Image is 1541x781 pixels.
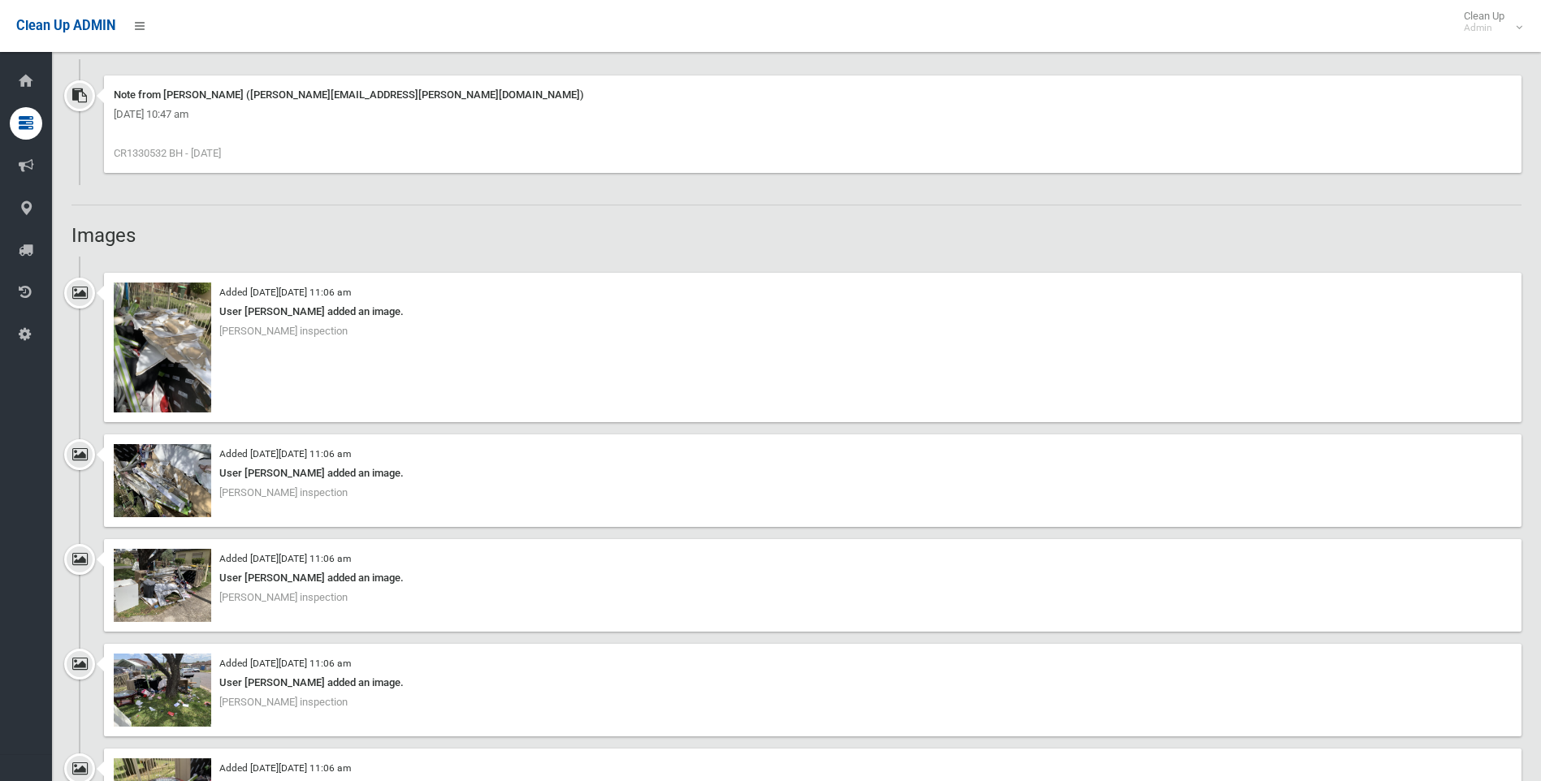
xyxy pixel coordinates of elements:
[114,568,1512,588] div: User [PERSON_NAME] added an image.
[219,325,348,337] span: [PERSON_NAME] inspection
[219,591,348,603] span: [PERSON_NAME] inspection
[114,283,211,412] img: 478f8beb-49c7-40cf-bf5c-38898c9fd5dd.jpg
[219,762,351,774] small: Added [DATE][DATE] 11:06 am
[219,696,348,708] span: [PERSON_NAME] inspection
[219,287,351,298] small: Added [DATE][DATE] 11:06 am
[1464,22,1504,34] small: Admin
[1456,10,1521,34] span: Clean Up
[219,658,351,669] small: Added [DATE][DATE] 11:06 am
[114,444,211,517] img: 03f5df5c-e8e9-4973-93f8-a726f5a443a8.jpg
[16,18,115,33] span: Clean Up ADMIN
[114,549,211,622] img: b34e4df9-5e6e-4a96-a7d3-7165b8e6565b.jpg
[114,302,1512,321] div: User [PERSON_NAME] added an image.
[114,85,1512,105] div: Note from [PERSON_NAME] ([PERSON_NAME][EMAIL_ADDRESS][PERSON_NAME][DOMAIN_NAME])
[219,553,351,564] small: Added [DATE][DATE] 11:06 am
[71,225,1522,246] h2: Images
[219,448,351,460] small: Added [DATE][DATE] 11:06 am
[219,486,348,498] span: [PERSON_NAME] inspection
[114,147,221,159] span: CR1330532 BH - [DATE]
[114,105,1512,124] div: [DATE] 10:47 am
[114,464,1512,483] div: User [PERSON_NAME] added an image.
[114,654,211,727] img: 63cdcb16-e600-48ab-94c8-bb820b404462.jpg
[114,673,1512,693] div: User [PERSON_NAME] added an image.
